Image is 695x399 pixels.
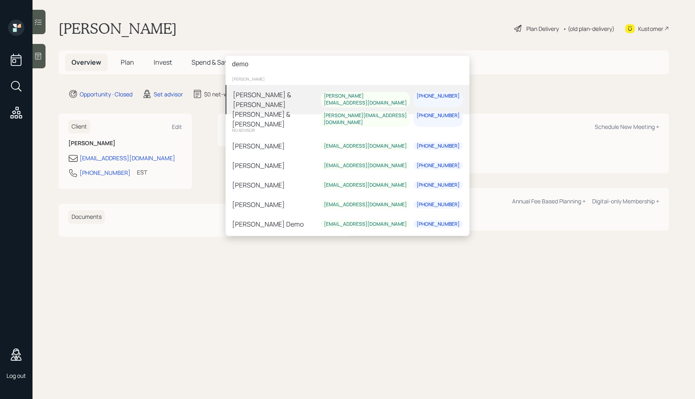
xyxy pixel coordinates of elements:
[232,109,320,129] div: [PERSON_NAME] & [PERSON_NAME]
[226,56,469,73] input: Type a command or search…
[226,73,469,85] div: [PERSON_NAME]
[232,219,304,229] div: [PERSON_NAME] Demo
[226,124,469,136] div: no advisor
[232,180,285,190] div: [PERSON_NAME]
[417,113,460,120] div: [PHONE_NUMBER]
[324,162,407,169] div: [EMAIL_ADDRESS][DOMAIN_NAME]
[417,201,460,208] div: [PHONE_NUMBER]
[417,93,460,100] div: [PHONE_NUMBER]
[417,182,460,189] div: [PHONE_NUMBER]
[324,113,407,126] div: [PERSON_NAME][EMAIL_ADDRESS][DOMAIN_NAME]
[324,182,407,189] div: [EMAIL_ADDRESS][DOMAIN_NAME]
[232,161,285,170] div: [PERSON_NAME]
[417,143,460,150] div: [PHONE_NUMBER]
[232,141,285,151] div: [PERSON_NAME]
[324,93,407,107] div: [PERSON_NAME][EMAIL_ADDRESS][DOMAIN_NAME]
[324,201,407,208] div: [EMAIL_ADDRESS][DOMAIN_NAME]
[417,221,460,228] div: [PHONE_NUMBER]
[324,143,407,150] div: [EMAIL_ADDRESS][DOMAIN_NAME]
[417,162,460,169] div: [PHONE_NUMBER]
[232,200,285,209] div: [PERSON_NAME]
[233,90,321,109] div: [PERSON_NAME] & [PERSON_NAME]
[324,221,407,228] div: [EMAIL_ADDRESS][DOMAIN_NAME]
